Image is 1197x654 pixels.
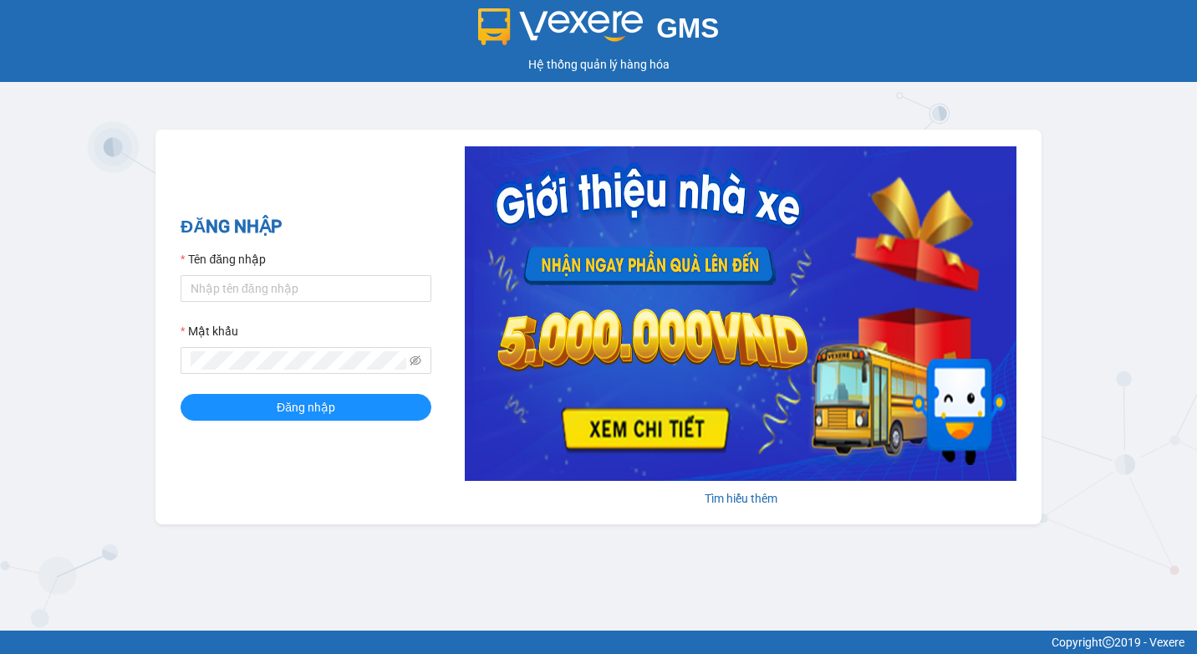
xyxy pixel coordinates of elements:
[478,8,644,45] img: logo 2
[181,213,431,241] h2: ĐĂNG NHẬP
[1103,636,1114,648] span: copyright
[181,275,431,302] input: Tên đăng nhập
[277,398,335,416] span: Đăng nhập
[191,351,406,370] input: Mật khẩu
[410,355,421,366] span: eye-invisible
[181,250,266,268] label: Tên đăng nhập
[13,633,1184,651] div: Copyright 2019 - Vexere
[181,322,238,340] label: Mật khẩu
[181,394,431,421] button: Đăng nhập
[478,25,720,38] a: GMS
[465,489,1016,508] div: Tìm hiểu thêm
[4,55,1193,74] div: Hệ thống quản lý hàng hóa
[465,146,1016,481] img: banner-0
[656,13,719,43] span: GMS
